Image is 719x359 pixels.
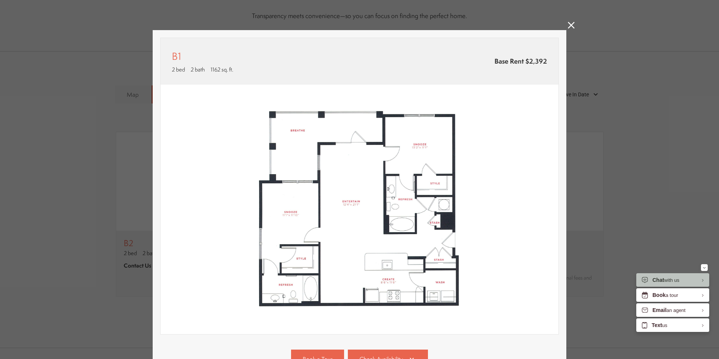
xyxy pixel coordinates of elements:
span: 2 bed [172,65,185,73]
p: B1 [172,49,181,64]
img: B1 - 2 bedroom floor plan layout with 2 bathrooms and 1162 square feet [161,85,558,335]
span: 2 bath [191,65,205,73]
span: Base Rent $2,392 [495,56,547,66]
span: 1162 sq. ft. [211,65,233,73]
